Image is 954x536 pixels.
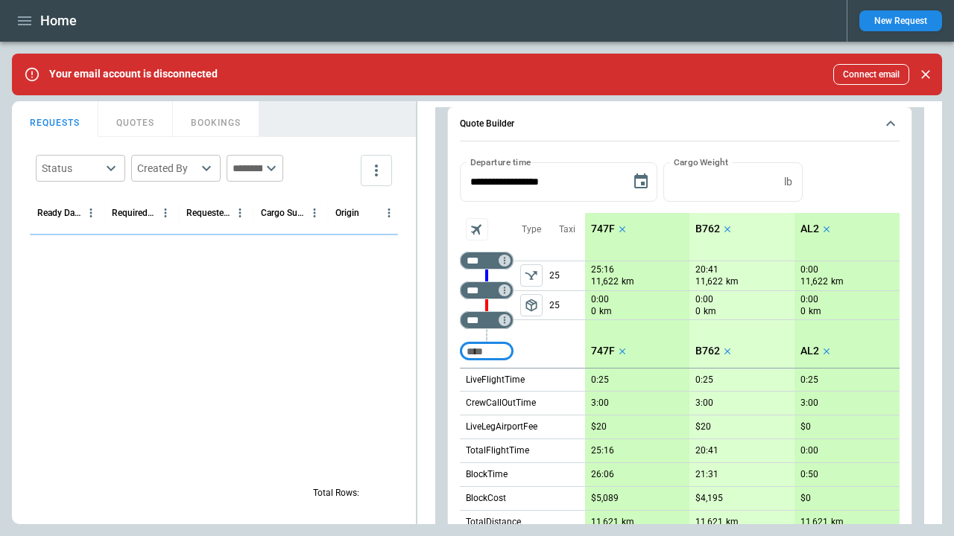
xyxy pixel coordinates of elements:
[800,275,828,288] p: 11,622
[800,294,818,305] p: 0:00
[379,203,399,223] button: Origin column menu
[626,167,656,197] button: Choose date, selected date is Sep 19, 2025
[81,203,101,223] button: Ready Date & Time (UTC) column menu
[156,203,175,223] button: Required Date & Time (UTC) column menu
[915,64,936,85] button: Close
[522,223,541,236] p: Type
[520,294,543,316] button: left aligned
[591,294,609,305] p: 0:00
[230,203,250,223] button: Requested Route column menu
[12,101,98,137] button: REQUESTS
[831,275,844,288] p: km
[173,101,259,137] button: BOOKINGS
[466,218,488,240] span: Aircraft selection
[695,421,711,433] p: $20
[137,161,197,176] div: Created By
[599,305,612,318] p: km
[470,156,531,168] label: Departure time
[98,101,173,137] button: QUOTES
[591,445,614,456] p: 25:16
[800,445,818,456] p: 0:00
[460,311,514,329] div: Too short
[591,374,609,386] p: 0:25
[549,261,585,290] p: 25
[460,342,514,360] div: Too short
[831,516,844,529] p: km
[559,223,575,236] p: Taxi
[695,445,718,456] p: 20:41
[335,208,359,218] div: Origin
[549,291,585,319] p: 25
[674,156,728,168] label: Cargo Weight
[800,421,811,433] p: $0
[591,275,619,288] p: 11,622
[800,493,811,504] p: $0
[695,398,713,409] p: 3:00
[460,119,514,129] h6: Quote Builder
[695,275,723,288] p: 11,622
[466,492,506,505] p: BlockCost
[524,298,539,313] span: package_2
[460,252,514,269] div: Too short
[112,208,156,218] div: Required Date & Time (UTC)
[695,305,701,318] p: 0
[520,264,543,287] button: left aligned
[695,517,723,528] p: 11,621
[466,468,508,481] p: BlockTime
[37,208,81,218] div: Ready Date & Time (UTC)
[704,305,716,318] p: km
[466,516,521,529] p: TotalDistance
[809,305,821,318] p: km
[591,223,615,235] p: 747F
[520,294,543,316] span: Type of sector
[800,469,818,480] p: 0:50
[313,487,359,500] p: Total Rows:
[591,493,619,504] p: $5,089
[361,155,392,186] button: more
[622,516,634,529] p: km
[695,264,718,275] p: 20:41
[800,517,828,528] p: 11,621
[833,64,909,85] button: Connect email
[591,264,614,275] p: 25:16
[591,517,619,528] p: 11,621
[49,68,218,80] p: Your email account is disconnected
[466,374,525,386] p: LiveFlightTime
[800,305,806,318] p: 0
[915,58,936,91] div: dismiss
[466,397,536,409] p: CrewCallOutTime
[800,345,819,357] p: AL2
[591,421,607,433] p: $20
[695,223,720,235] p: B762
[466,444,529,457] p: TotalFlightTime
[591,469,614,480] p: 26:06
[591,398,609,409] p: 3:00
[695,469,718,480] p: 21:31
[186,208,230,218] div: Requested Route
[695,374,713,386] p: 0:25
[460,281,514,299] div: Too short
[42,161,101,176] div: Status
[695,345,720,357] p: B762
[800,264,818,275] p: 0:00
[40,12,77,30] h1: Home
[784,176,792,188] p: lb
[591,345,615,357] p: 747F
[695,294,713,305] p: 0:00
[726,516,739,529] p: km
[800,398,818,409] p: 3:00
[726,275,739,288] p: km
[622,275,634,288] p: km
[261,208,305,218] div: Cargo Summary
[466,421,537,433] p: LiveLegAirportFee
[520,264,543,287] span: Type of sector
[800,223,819,235] p: AL2
[800,374,818,386] p: 0:25
[591,305,596,318] p: 0
[859,10,942,31] button: New Request
[695,493,723,504] p: $4,195
[305,203,324,223] button: Cargo Summary column menu
[460,107,900,141] button: Quote Builder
